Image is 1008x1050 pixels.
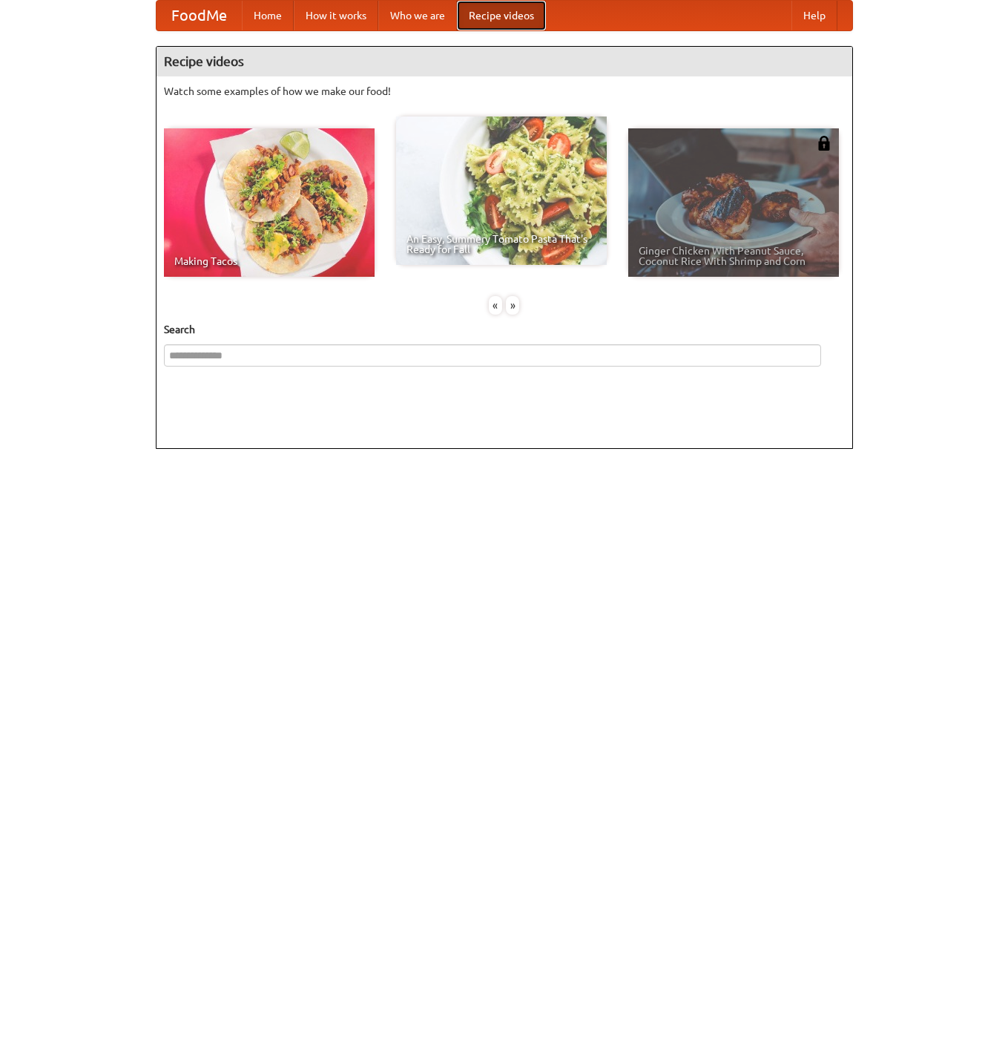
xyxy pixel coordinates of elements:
a: An Easy, Summery Tomato Pasta That's Ready for Fall [396,117,607,265]
a: Recipe videos [457,1,546,30]
a: Help [791,1,837,30]
div: « [489,296,502,315]
a: Who we are [378,1,457,30]
img: 483408.png [817,136,831,151]
a: Making Tacos [164,128,375,277]
p: Watch some examples of how we make our food! [164,84,845,99]
a: How it works [294,1,378,30]
span: Making Tacos [174,256,364,266]
h4: Recipe videos [157,47,852,76]
a: FoodMe [157,1,242,30]
a: Home [242,1,294,30]
div: » [506,296,519,315]
h5: Search [164,322,845,337]
span: An Easy, Summery Tomato Pasta That's Ready for Fall [406,234,596,255]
